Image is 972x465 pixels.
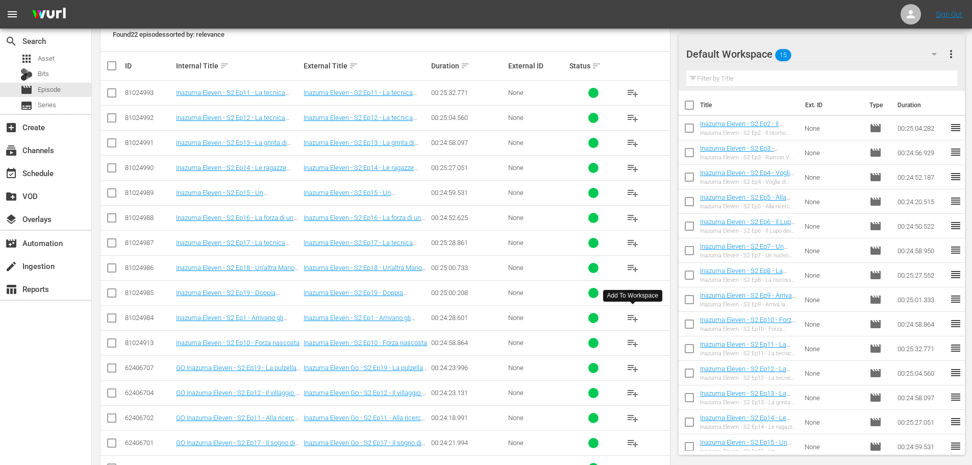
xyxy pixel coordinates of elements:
span: reorder [950,268,962,281]
span: sort [592,61,601,70]
td: None [801,165,866,189]
span: Asset [20,53,33,65]
div: Inazuma Eleven - S2 Ep6 - Il Lupo dei Ghiacci [700,228,796,234]
a: Inazuma Eleven - S2 Ep12 - La tecnica proibita (seconda parte) [700,365,791,380]
button: playlist_add [620,331,645,355]
div: None [508,114,566,121]
div: 81024992 [125,114,173,121]
th: Ext. ID [799,91,864,119]
a: Inazuma Eleven - S2 Ep18 - Un'altra Mano del Colosso [176,264,298,279]
div: Inazuma Eleven - S2 Ep15 - Un allenamento straordinario [700,448,796,455]
a: Inazuma Eleven - S2 Ep18 - Un'altra Mano del Colosso [304,264,426,279]
a: Inazuma Eleven - S2 Ep7 - Un nuovo tipo di allenamento! [700,242,788,258]
td: None [801,189,866,214]
span: Episode [869,367,882,379]
span: reorder [950,121,962,134]
td: None [801,385,866,410]
th: Duration [891,91,953,119]
div: None [508,189,566,197]
td: None [801,214,866,238]
div: 81024993 [125,89,173,96]
div: 00:24:58.097 [431,139,505,146]
span: reorder [950,440,962,452]
td: 00:24:50.522 [893,214,950,238]
span: Episode [869,244,882,257]
a: Inazuma Eleven - S2 Ep12 - La tecnica proibita (seconda parte) [176,114,289,129]
span: Episode [869,269,882,281]
div: 62406707 [125,364,173,372]
th: Title [700,91,799,119]
td: 00:25:01.333 [893,287,950,312]
span: sort [461,61,470,70]
span: Search [5,35,17,47]
span: Ingestion [5,260,17,273]
span: Episode [869,318,882,330]
div: 81024985 [125,289,173,297]
td: None [801,336,866,361]
a: Inazuma Eleven Go - S2 Ep11 - Alla ricerca della Squadra Invincibile [304,414,425,429]
span: Channels [5,144,17,157]
span: reorder [950,146,962,158]
td: 00:24:58.950 [893,238,950,263]
span: playlist_add [627,262,639,274]
span: playlist_add [627,212,639,224]
div: 00:24:58.864 [431,339,505,347]
button: playlist_add [620,81,645,105]
div: Add To Workspace [607,291,658,300]
div: 00:24:28.601 [431,314,505,322]
div: 00:24:52.625 [431,214,505,222]
div: None [508,364,566,372]
a: Inazuma Eleven - S2 Ep16 - La forza di una squadra [176,214,297,229]
span: playlist_add [627,337,639,349]
span: sort [220,61,229,70]
div: 81024990 [125,164,173,172]
span: Episode [869,293,882,306]
span: Episode [38,85,61,95]
div: 00:25:32.771 [431,89,505,96]
button: playlist_add [620,231,645,255]
span: Episode [869,391,882,404]
span: reorder [950,415,962,428]
a: Inazuma Eleven - S2 Ep17 - La tecnica finale segreta del nonno [176,239,289,254]
div: None [508,389,566,397]
a: Inazuma Eleven - S2 Ep13 - La grinta di [PERSON_NAME] [700,389,790,405]
a: Inazuma Eleven - S2 Ep17 - La tecnica finale segreta del nonno [304,239,417,254]
td: 00:24:56.929 [893,140,950,165]
div: 00:25:27.051 [431,164,505,172]
span: Asset [38,54,55,64]
div: Inazuma Eleven - S2 Ep2 - Il ritorno della Raimon [700,130,796,136]
div: 62406702 [125,414,173,422]
td: None [801,434,866,459]
button: playlist_add [620,106,645,130]
td: 00:24:58.864 [893,312,950,336]
a: Inazuma Eleven - S2 Ep15 - Un allenamento straordinario [700,438,791,454]
div: 00:24:23.131 [431,389,505,397]
div: Bits [20,68,33,81]
div: 62406701 [125,439,173,447]
span: playlist_add [627,112,639,124]
span: reorder [950,219,962,232]
a: Inazuma Eleven - S2 Ep9 - Arriva la Epsilon [700,291,796,307]
div: 81024989 [125,189,173,197]
span: Bits [38,69,49,79]
button: playlist_add [620,256,645,280]
button: playlist_add [620,156,645,180]
a: Inazuma Eleven - S2 Ep10 - Forza nascosta [176,339,300,347]
button: playlist_add [620,181,645,205]
div: Inazuma Eleven - S2 Ep10 - Forza nascosta [700,326,796,332]
a: Inazuma Eleven - S2 Ep4 - Voglia di riscatto [700,169,794,184]
div: 81024987 [125,239,173,247]
td: None [801,116,866,140]
a: Inazuma Eleven - S2 Ep5 - Alla ricerca del leggendario centravanti! [700,193,790,216]
div: 81024991 [125,139,173,146]
span: Series [20,100,33,112]
span: VOD [5,190,17,203]
div: None [508,264,566,272]
td: 00:25:27.051 [893,410,950,434]
div: None [508,339,566,347]
button: playlist_add [620,131,645,155]
span: 15 [775,44,791,66]
a: Inazuma Eleven - S2 Ep6 - Il Lupo dei Ghiacci [700,218,795,233]
span: playlist_add [627,412,639,424]
a: Inazuma Eleven - S2 Ep13 - La grinta di [PERSON_NAME] [304,139,418,154]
